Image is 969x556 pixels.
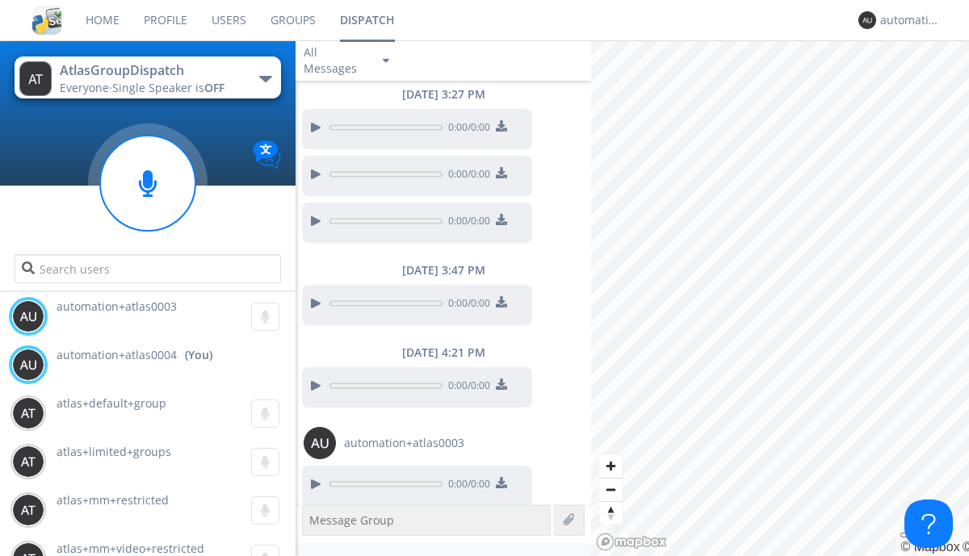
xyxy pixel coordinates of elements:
span: atlas+default+group [57,395,166,411]
img: cddb5a64eb264b2086981ab96f4c1ba7 [32,6,61,35]
span: automation+atlas0003 [57,299,177,314]
img: 373638.png [12,300,44,332]
span: Single Speaker is [112,80,224,95]
span: atlas+mm+video+restricted [57,541,204,556]
button: Reset bearing to north [599,501,623,525]
span: 0:00 / 0:00 [443,214,490,232]
button: Zoom in [599,454,623,478]
img: download media button [496,120,507,132]
img: 373638.png [12,494,44,526]
img: download media button [496,477,507,488]
img: download media button [496,378,507,390]
span: automation+atlas0004 [57,347,177,363]
span: Reset bearing to north [599,502,623,525]
img: caret-down-sm.svg [383,59,389,63]
span: atlas+mm+restricted [57,492,169,508]
img: 373638.png [12,445,44,478]
button: AtlasGroupDispatchEveryone·Single Speaker isOFF [15,56,280,98]
span: Zoom out [599,479,623,501]
img: Translation enabled [253,140,281,169]
button: Toggle attribution [900,533,913,537]
a: Mapbox logo [596,533,667,551]
div: (You) [185,347,212,363]
span: automation+atlas0003 [344,435,464,451]
div: All Messages [304,44,368,77]
img: 373638.png [12,397,44,429]
div: automation+atlas0004 [880,12,941,28]
img: download media button [496,167,507,178]
span: atlas+limited+groups [57,444,171,459]
input: Search users [15,254,280,283]
span: 0:00 / 0:00 [443,477,490,495]
div: [DATE] 3:27 PM [296,86,591,102]
div: [DATE] 3:47 PM [296,262,591,278]
img: download media button [496,296,507,307]
img: 373638.png [12,349,44,381]
iframe: Toggle Customer Support [904,500,953,548]
button: Zoom out [599,478,623,501]
div: [DATE] 4:21 PM [296,345,591,361]
img: 373638.png [19,61,52,96]
a: Mapbox [900,540,959,554]
span: 0:00 / 0:00 [443,120,490,138]
span: 0:00 / 0:00 [443,296,490,314]
div: Everyone · [60,80,241,96]
span: OFF [204,80,224,95]
img: download media button [496,214,507,225]
span: 0:00 / 0:00 [443,167,490,185]
div: AtlasGroupDispatch [60,61,241,80]
img: 373638.png [304,427,336,459]
img: 373638.png [858,11,876,29]
span: 0:00 / 0:00 [443,378,490,396]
